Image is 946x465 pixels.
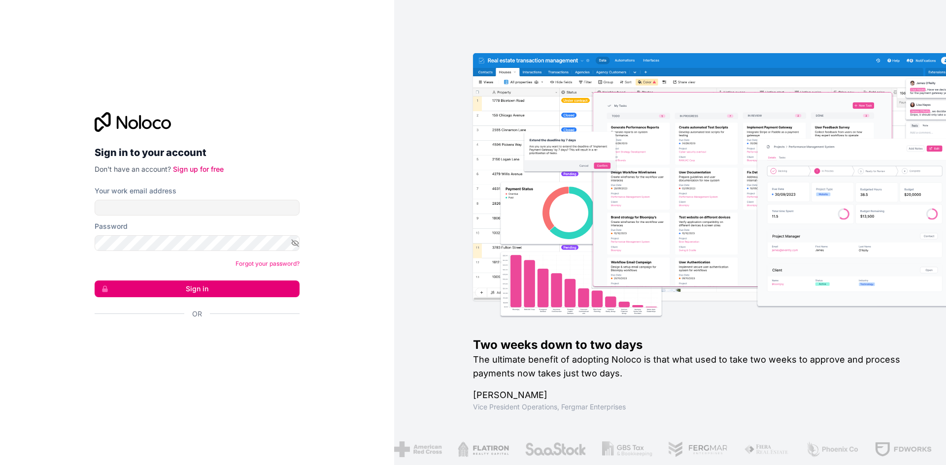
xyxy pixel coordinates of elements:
[602,441,652,457] img: /assets/gbstax-C-GtDUiK.png
[874,441,932,457] img: /assets/fdworks-Bi04fVtw.png
[95,186,176,196] label: Your work email address
[95,200,300,216] input: Email address
[473,402,914,412] h1: Vice President Operations , Fergmar Enterprises
[95,144,300,161] h2: Sign in to your account
[473,337,914,353] h1: Two weeks down to two days
[192,309,202,319] span: Or
[173,165,224,173] a: Sign up for free
[806,441,859,457] img: /assets/phoenix-BREaitsQ.png
[95,235,300,251] input: Password
[458,441,509,457] img: /assets/flatiron-C8eUkumj.png
[743,441,790,457] img: /assets/fiera-fwj2N5v4.png
[236,260,300,267] a: Forgot your password?
[524,441,586,457] img: /assets/saastock-C6Zbiodz.png
[473,388,914,402] h1: [PERSON_NAME]
[95,165,171,173] span: Don't have an account?
[95,221,128,231] label: Password
[95,280,300,297] button: Sign in
[394,441,442,457] img: /assets/american-red-cross-BAupjrZR.png
[473,353,914,380] h2: The ultimate benefit of adopting Noloco is that what used to take two weeks to approve and proces...
[668,441,728,457] img: /assets/fergmar-CudnrXN5.png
